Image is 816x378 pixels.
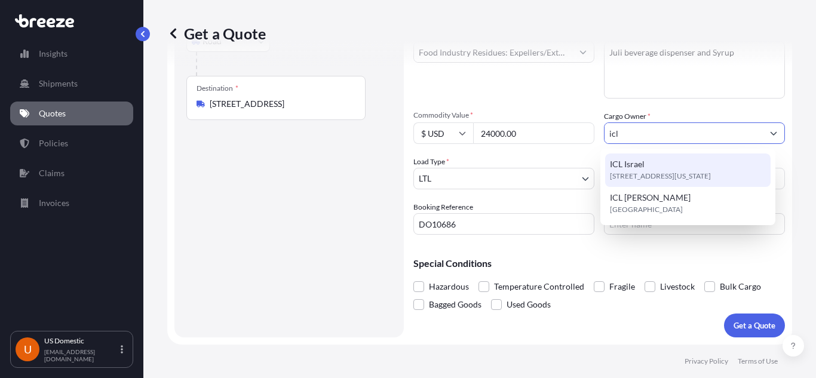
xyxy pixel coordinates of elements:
[720,278,761,296] span: Bulk Cargo
[167,24,266,43] p: Get a Quote
[39,107,66,119] p: Quotes
[413,213,594,235] input: Your internal reference
[419,173,431,185] span: LTL
[39,197,69,209] p: Invoices
[604,110,651,122] label: Cargo Owner
[610,192,691,204] span: ICL [PERSON_NAME]
[494,278,584,296] span: Temperature Controlled
[413,259,785,268] p: Special Conditions
[210,98,351,110] input: Destination
[609,278,635,296] span: Fragile
[429,296,481,314] span: Bagged Goods
[610,170,711,182] span: [STREET_ADDRESS][US_STATE]
[429,278,469,296] span: Hazardous
[763,122,784,144] button: Show suggestions
[738,357,778,366] p: Terms of Use
[44,336,118,346] p: US Domestic
[413,156,449,168] span: Load Type
[507,296,551,314] span: Used Goods
[660,278,695,296] span: Livestock
[685,357,728,366] p: Privacy Policy
[473,122,594,144] input: Type amount
[605,122,763,144] input: Full name
[197,84,238,93] div: Destination
[734,319,775,331] p: Get a Quote
[413,110,594,120] span: Commodity Value
[610,158,645,170] span: ICL Israel
[39,48,68,60] p: Insights
[413,201,473,213] label: Booking Reference
[39,78,78,90] p: Shipments
[610,204,683,216] span: [GEOGRAPHIC_DATA]
[39,137,68,149] p: Policies
[605,153,771,220] div: Suggestions
[39,167,65,179] p: Claims
[24,343,32,355] span: U
[44,348,118,362] p: [EMAIL_ADDRESS][DOMAIN_NAME]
